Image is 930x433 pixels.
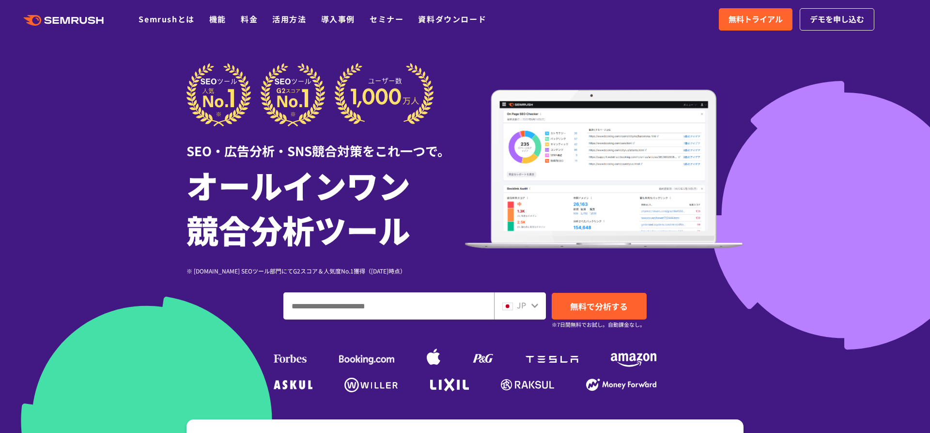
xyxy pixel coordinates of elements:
span: デモを申し込む [810,13,864,26]
span: 無料トライアル [728,13,783,26]
div: SEO・広告分析・SNS競合対策をこれ一つで。 [186,127,465,160]
a: セミナー [370,13,403,25]
a: 活用方法 [272,13,306,25]
a: Semrushとは [139,13,194,25]
span: 無料で分析する [570,300,628,312]
input: ドメイン、キーワードまたはURLを入力してください [284,293,494,319]
div: ※ [DOMAIN_NAME] SEOツール部門にてG2スコア＆人気度No.1獲得（[DATE]時点） [186,266,465,275]
small: ※7日間無料でお試し。自動課金なし。 [552,320,645,329]
a: 無料で分析する [552,293,647,320]
a: 機能 [209,13,226,25]
a: 導入事例 [321,13,355,25]
a: 無料トライアル [719,8,792,31]
a: 料金 [241,13,258,25]
span: JP [517,299,526,311]
h1: オールインワン 競合分析ツール [186,162,465,252]
a: 資料ダウンロード [418,13,486,25]
a: デモを申し込む [800,8,874,31]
